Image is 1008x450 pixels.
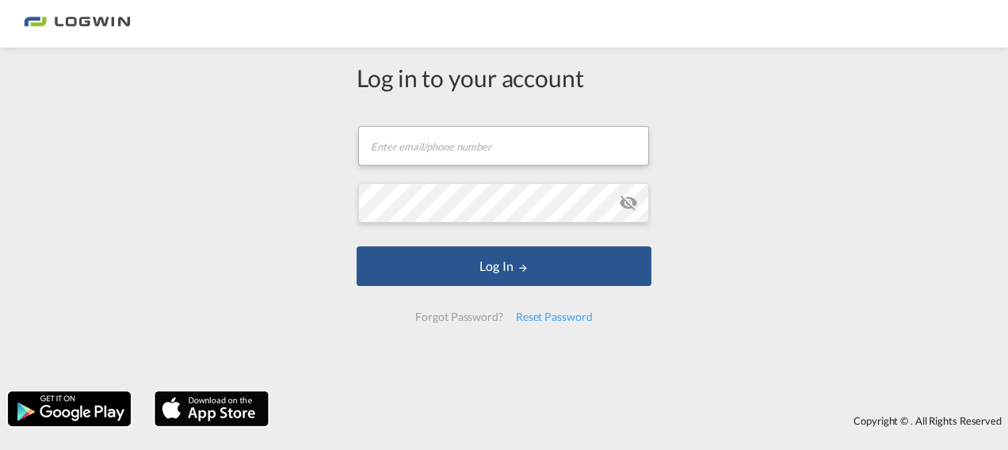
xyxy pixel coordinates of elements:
div: Reset Password [510,303,599,331]
img: google.png [6,390,132,428]
img: apple.png [153,390,270,428]
button: LOGIN [357,246,651,286]
div: Forgot Password? [409,303,509,331]
div: Log in to your account [357,61,651,94]
md-icon: icon-eye-off [619,193,638,212]
div: Copyright © . All Rights Reserved [277,407,1008,434]
input: Enter email/phone number [358,126,649,166]
img: bc73a0e0d8c111efacd525e4c8ad7d32.png [24,6,131,42]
